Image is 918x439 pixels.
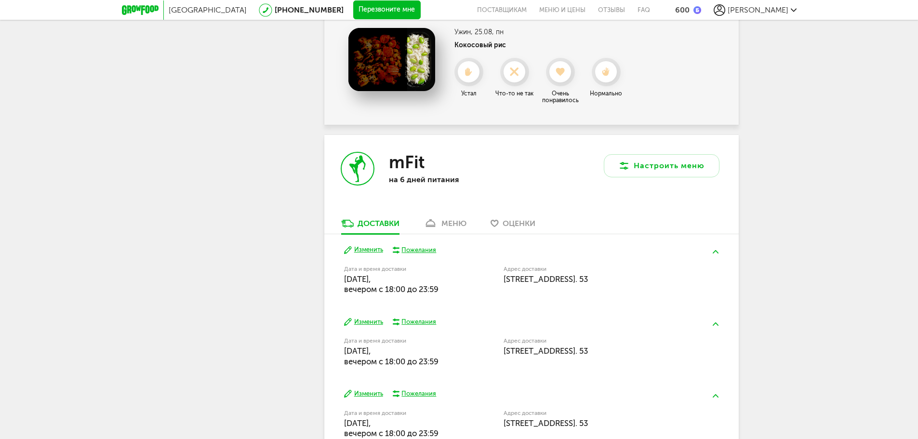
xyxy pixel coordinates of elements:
[401,246,436,254] div: Пожелания
[344,418,439,438] span: [DATE], вечером c 18:00 до 23:59
[454,41,628,49] h4: Кокосовый рис
[504,338,683,344] label: Адрес доставки
[504,274,588,284] span: [STREET_ADDRESS]. 53
[728,5,788,14] span: [PERSON_NAME]
[693,6,701,14] img: bonus_b.cdccf46.png
[441,219,466,228] div: меню
[504,418,588,428] span: [STREET_ADDRESS]. 53
[389,175,514,184] p: на 6 дней питания
[344,318,383,327] button: Изменить
[471,28,504,36] span: , 25.08, пн
[486,218,540,234] a: Оценки
[503,219,535,228] span: Оценки
[275,5,344,14] a: [PHONE_NUMBER]
[454,28,628,36] h3: Ужин
[169,5,247,14] span: [GEOGRAPHIC_DATA]
[504,411,683,416] label: Адрес доставки
[585,90,628,97] div: Нормально
[344,411,454,416] label: Дата и время доставки
[713,394,718,398] img: arrow-up-green.5eb5f82.svg
[401,389,436,398] div: Пожелания
[336,218,404,234] a: Доставки
[675,5,690,14] div: 600
[401,318,436,326] div: Пожелания
[393,246,437,254] button: Пожелания
[344,274,439,294] span: [DATE], вечером c 18:00 до 23:59
[344,266,454,272] label: Дата и время доставки
[419,218,471,234] a: меню
[713,250,718,253] img: arrow-up-green.5eb5f82.svg
[353,0,421,20] button: Перезвоните мне
[504,346,588,356] span: [STREET_ADDRESS]. 53
[713,322,718,326] img: arrow-up-green.5eb5f82.svg
[493,90,536,97] div: Что-то не так
[447,90,491,97] div: Устал
[393,318,437,326] button: Пожелания
[344,346,439,366] span: [DATE], вечером c 18:00 до 23:59
[504,266,683,272] label: Адрес доставки
[604,154,719,177] button: Настроить меню
[539,90,582,104] div: Очень понравилось
[344,389,383,399] button: Изменить
[348,28,435,91] img: Кокосовый рис
[344,245,383,254] button: Изменить
[358,219,399,228] div: Доставки
[389,152,425,173] h3: mFit
[393,389,437,398] button: Пожелания
[344,338,454,344] label: Дата и время доставки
